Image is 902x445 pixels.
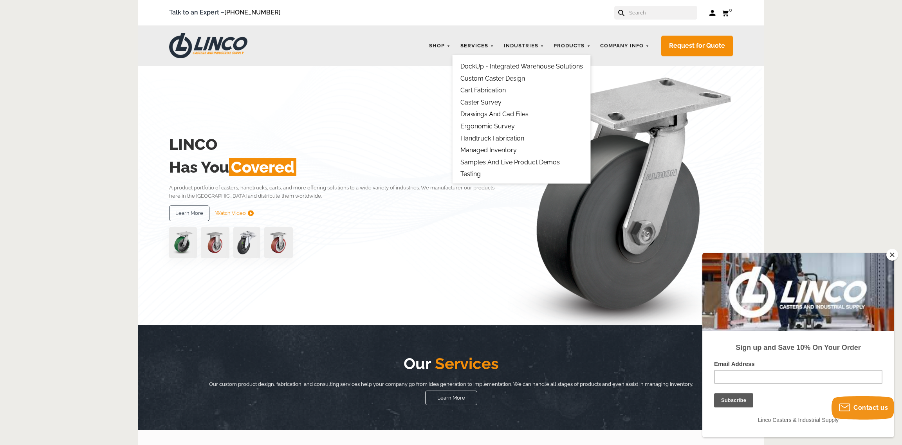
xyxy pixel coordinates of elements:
a: Drawings and Cad Files [460,110,529,118]
img: subtract.png [248,210,254,216]
a: Watch Video [215,205,254,221]
p: A product portfolio of casters, handtrucks, carts, and more offering solutions to a wide variety ... [169,184,506,200]
a: Ergonomic Survey [460,123,515,130]
span: Services [431,354,499,373]
img: capture-59611-removebg-preview-1.png [201,227,229,258]
img: capture-59611-removebg-preview-1.png [264,227,293,258]
a: Custom Caster Design [460,75,525,82]
h2: Our [200,352,702,375]
img: linco_caster [508,66,733,325]
a: Request for Quote [661,36,733,56]
strong: Sign up and Save 10% On Your Order [33,91,158,99]
span: 0 [729,7,732,13]
input: Search [628,6,697,20]
a: Log in [709,9,716,17]
span: Linco Casters & Industrial Supply [56,164,136,170]
a: [PHONE_NUMBER] [224,9,281,16]
a: Company Info [596,38,653,54]
span: Talk to an Expert – [169,7,281,18]
img: LINCO CASTERS & INDUSTRIAL SUPPLY [169,33,247,58]
a: Industries [500,38,548,54]
img: lvwpp200rst849959jpg-30522-removebg-preview-1.png [233,227,260,258]
a: Services [456,38,498,54]
a: Caster Survey [460,99,502,106]
a: Managed Inventory [460,146,517,154]
a: DockUp - Integrated Warehouse Solutions [460,63,583,70]
a: Learn More [169,205,209,221]
a: Testing [460,170,481,178]
h2: Has You [169,156,506,178]
button: Contact us [832,396,894,420]
a: Learn More [425,391,477,405]
a: Shop [425,38,455,54]
span: Covered [229,158,296,176]
label: Email Address [12,108,180,117]
a: Handtruck Fabrication [460,135,524,142]
p: Our custom product design, fabrication, and consulting services help your company go from idea ge... [200,380,702,389]
h2: LINCO [169,133,506,156]
button: Close [886,249,898,261]
input: Subscribe [12,141,51,155]
a: Cart Fabrication [460,86,506,94]
img: pn3orx8a-94725-1-1-.png [169,227,197,258]
span: Contact us [853,404,888,411]
a: Products [550,38,594,54]
a: Samples and Live Product Demos [460,159,560,166]
a: 0 [722,8,733,18]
